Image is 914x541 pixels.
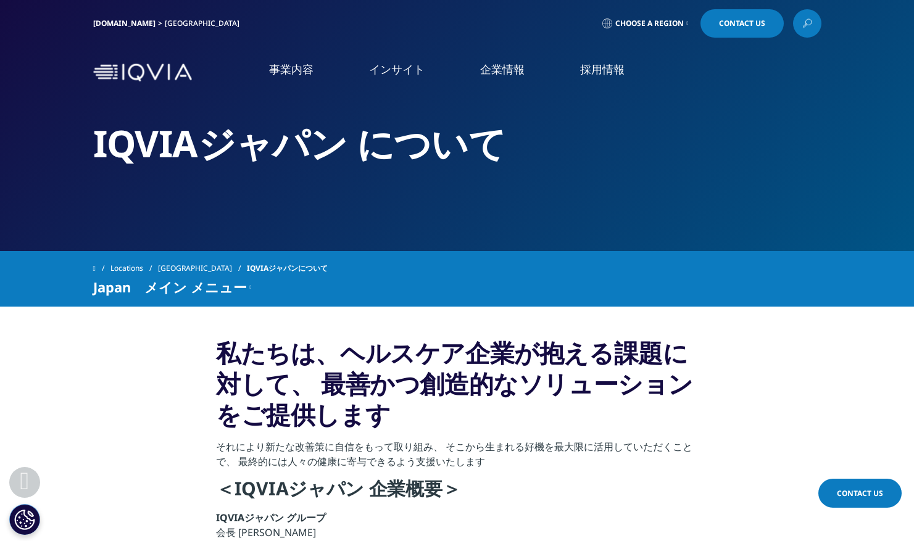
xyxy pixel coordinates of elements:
h2: IQVIAジャパン について [93,120,821,167]
span: Japan メイン メニュー [93,279,247,294]
p: それにより新たな改善策に自信をもって取り組み、 そこから生まれる好機を最大限に活用していただくことで、 最終的には人々の健康に寄与できるよう支援いたします [216,439,698,476]
a: Locations [110,257,158,279]
a: 事業内容 [269,62,314,77]
span: Contact Us [837,488,883,498]
a: Contact Us [818,479,902,508]
a: Contact Us [700,9,784,38]
a: 採用情報 [580,62,625,77]
span: Contact Us [719,20,765,27]
button: Cookie 設定 [9,504,40,535]
div: [GEOGRAPHIC_DATA] [165,19,244,28]
a: [DOMAIN_NAME] [93,18,156,28]
a: [GEOGRAPHIC_DATA] [158,257,247,279]
a: インサイト [369,62,425,77]
span: Choose a Region [615,19,684,28]
span: IQVIAジャパンについて [247,257,328,279]
strong: IQVIAジャパン グループ [216,511,326,524]
nav: Primary [197,43,821,102]
a: 企業情報 [480,62,525,77]
h3: 私たちは、ヘルスケア企業が抱える課題に対して、 最善かつ創造的なソリューションをご提供します [216,337,698,439]
h4: ＜IQVIAジャパン 企業概要＞ [216,476,698,510]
